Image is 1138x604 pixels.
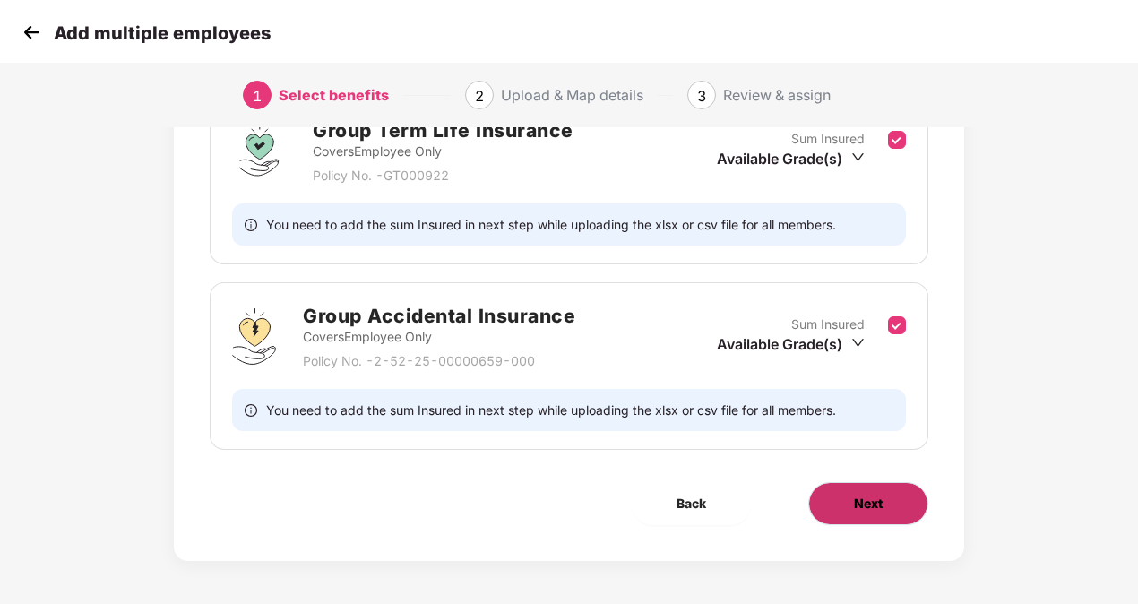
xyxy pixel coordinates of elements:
[245,216,257,233] span: info-circle
[54,22,271,44] p: Add multiple employees
[854,494,883,513] span: Next
[632,482,751,525] button: Back
[313,116,573,145] h2: Group Term Life Insurance
[245,401,257,418] span: info-circle
[303,351,575,371] p: Policy No. - 2-52-25-00000659-000
[791,315,865,334] p: Sum Insured
[303,327,575,347] p: Covers Employee Only
[791,129,865,149] p: Sum Insured
[808,482,928,525] button: Next
[851,151,865,164] span: down
[501,81,643,109] div: Upload & Map details
[723,81,831,109] div: Review & assign
[266,216,836,233] span: You need to add the sum Insured in next step while uploading the xlsx or csv file for all members.
[475,87,484,105] span: 2
[232,308,276,365] img: svg+xml;base64,PHN2ZyB4bWxucz0iaHR0cDovL3d3dy53My5vcmcvMjAwMC9zdmciIHdpZHRoPSI0OS4zMjEiIGhlaWdodD...
[266,401,836,418] span: You need to add the sum Insured in next step while uploading the xlsx or csv file for all members.
[717,334,865,354] div: Available Grade(s)
[677,494,706,513] span: Back
[697,87,706,105] span: 3
[232,124,286,177] img: svg+xml;base64,PHN2ZyBpZD0iR3JvdXBfVGVybV9MaWZlX0luc3VyYW5jZSIgZGF0YS1uYW1lPSJHcm91cCBUZXJtIExpZm...
[303,301,575,331] h2: Group Accidental Insurance
[851,336,865,349] span: down
[717,149,865,168] div: Available Grade(s)
[313,142,573,161] p: Covers Employee Only
[18,19,45,46] img: svg+xml;base64,PHN2ZyB4bWxucz0iaHR0cDovL3d3dy53My5vcmcvMjAwMC9zdmciIHdpZHRoPSIzMCIgaGVpZ2h0PSIzMC...
[313,166,573,186] p: Policy No. - GT000922
[279,81,389,109] div: Select benefits
[253,87,262,105] span: 1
